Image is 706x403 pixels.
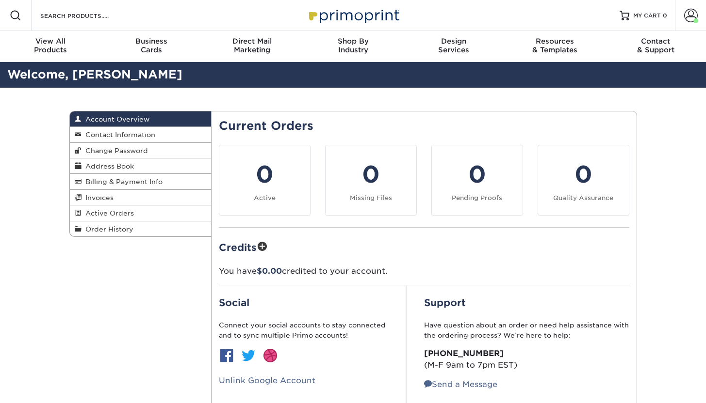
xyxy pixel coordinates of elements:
input: SEARCH PRODUCTS..... [39,10,134,21]
p: Connect your social accounts to stay connected and to sync multiple Primo accounts! [219,320,389,340]
span: Direct Mail [202,37,303,46]
small: Missing Files [350,194,392,201]
p: Have question about an order or need help assistance with the ordering process? We’re here to help: [424,320,629,340]
h2: Current Orders [219,119,629,133]
span: Contact Information [82,131,155,139]
span: 0 [663,12,667,19]
div: 0 [225,157,304,192]
a: Order History [70,221,212,236]
span: Invoices [82,194,114,201]
span: Change Password [82,147,148,155]
h2: Credits [219,239,629,254]
div: & Templates [504,37,605,54]
img: btn-twitter.jpg [241,348,256,363]
div: Industry [303,37,404,54]
h2: Social [219,297,389,309]
small: Quality Assurance [553,194,613,201]
div: & Support [605,37,706,54]
p: You have credited to your account. [219,265,629,277]
a: 0 Quality Assurance [538,145,629,216]
a: Contact Information [70,127,212,142]
a: 0 Active [219,145,311,216]
img: Primoprint [305,5,402,26]
img: btn-dribbble.jpg [263,348,278,363]
span: Active Orders [82,209,134,217]
div: 0 [544,157,623,192]
a: 0 Missing Files [325,145,417,216]
a: Billing & Payment Info [70,174,212,189]
a: Direct MailMarketing [202,31,303,62]
span: Billing & Payment Info [82,178,163,186]
p: (M-F 9am to 7pm EST) [424,348,629,371]
small: Active [254,194,276,201]
a: Account Overview [70,111,212,127]
span: Design [403,37,504,46]
a: Send a Message [424,380,497,389]
strong: [PHONE_NUMBER] [424,349,504,358]
small: Pending Proofs [452,194,502,201]
div: Services [403,37,504,54]
div: 0 [331,157,410,192]
span: Account Overview [82,115,149,123]
a: Change Password [70,143,212,158]
span: $0.00 [257,266,282,276]
a: Shop ByIndustry [303,31,404,62]
div: Cards [101,37,202,54]
a: Resources& Templates [504,31,605,62]
a: Invoices [70,190,212,205]
div: 0 [438,157,517,192]
span: Address Book [82,162,134,170]
a: Address Book [70,158,212,174]
a: 0 Pending Proofs [431,145,523,216]
a: Contact& Support [605,31,706,62]
a: Unlink Google Account [219,376,315,385]
span: Business [101,37,202,46]
div: Marketing [202,37,303,54]
a: Active Orders [70,205,212,221]
span: Order History [82,225,133,233]
span: Resources [504,37,605,46]
img: btn-facebook.jpg [219,348,234,363]
iframe: Intercom live chat [673,370,696,393]
h2: Support [424,297,629,309]
span: MY CART [633,12,661,20]
span: Contact [605,37,706,46]
a: DesignServices [403,31,504,62]
span: Shop By [303,37,404,46]
a: BusinessCards [101,31,202,62]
